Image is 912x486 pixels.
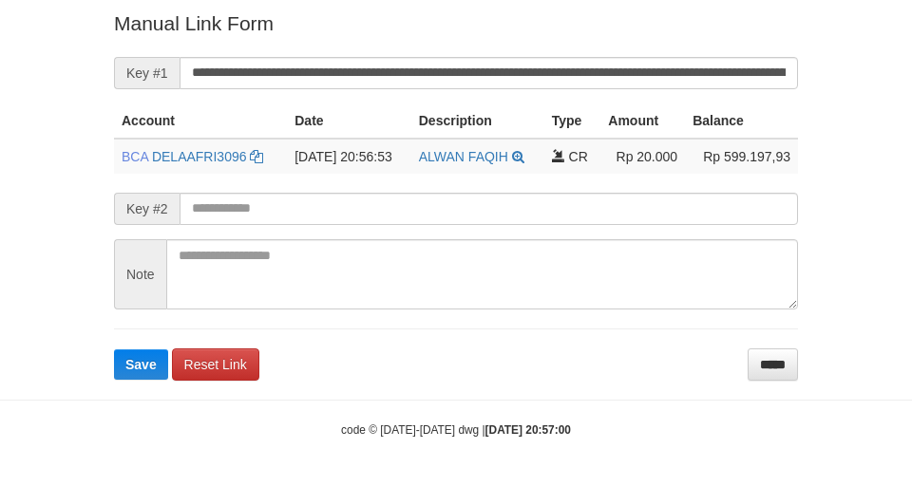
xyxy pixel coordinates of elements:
a: ALWAN FAQIH [419,149,508,164]
td: Rp 599.197,93 [685,139,798,174]
td: Rp 20.000 [600,139,685,174]
span: Save [125,357,157,372]
a: DELAAFRI3096 [152,149,247,164]
th: Account [114,103,287,139]
p: Manual Link Form [114,9,798,37]
small: code © [DATE]-[DATE] dwg | [341,423,571,437]
th: Date [287,103,411,139]
td: [DATE] 20:56:53 [287,139,411,174]
button: Save [114,349,168,380]
a: Copy DELAAFRI3096 to clipboard [250,149,263,164]
span: Key #2 [114,193,180,225]
th: Type [544,103,601,139]
span: Note [114,239,166,309]
span: BCA [122,149,148,164]
a: Reset Link [172,348,259,381]
strong: [DATE] 20:57:00 [485,423,571,437]
span: CR [569,149,588,164]
th: Balance [685,103,798,139]
th: Amount [600,103,685,139]
span: Reset Link [184,357,247,372]
th: Description [411,103,544,139]
span: Key #1 [114,57,180,89]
